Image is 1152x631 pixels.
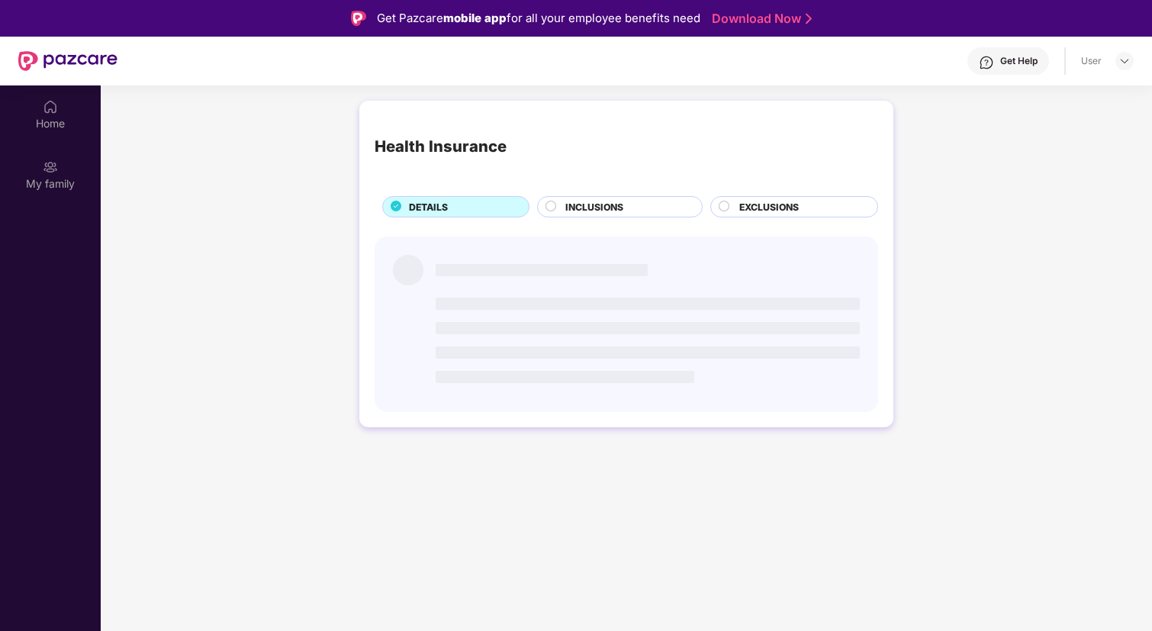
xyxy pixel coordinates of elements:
[1000,55,1038,67] div: Get Help
[979,55,994,70] img: svg+xml;base64,PHN2ZyBpZD0iSGVscC0zMngzMiIgeG1sbnM9Imh0dHA6Ly93d3cudzMub3JnLzIwMDAvc3ZnIiB3aWR0aD...
[443,11,507,25] strong: mobile app
[409,200,448,214] span: DETAILS
[1081,55,1102,67] div: User
[18,51,117,71] img: New Pazcare Logo
[351,11,366,26] img: Logo
[43,99,58,114] img: svg+xml;base64,PHN2ZyBpZD0iSG9tZSIgeG1sbnM9Imh0dHA6Ly93d3cudzMub3JnLzIwMDAvc3ZnIiB3aWR0aD0iMjAiIG...
[377,9,700,27] div: Get Pazcare for all your employee benefits need
[712,11,807,27] a: Download Now
[565,200,623,214] span: INCLUSIONS
[1118,55,1131,67] img: svg+xml;base64,PHN2ZyBpZD0iRHJvcGRvd24tMzJ4MzIiIHhtbG5zPSJodHRwOi8vd3d3LnczLm9yZy8yMDAwL3N2ZyIgd2...
[806,11,812,27] img: Stroke
[739,200,799,214] span: EXCLUSIONS
[43,159,58,175] img: svg+xml;base64,PHN2ZyB3aWR0aD0iMjAiIGhlaWdodD0iMjAiIHZpZXdCb3g9IjAgMCAyMCAyMCIgZmlsbD0ibm9uZSIgeG...
[375,134,507,159] div: Health Insurance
